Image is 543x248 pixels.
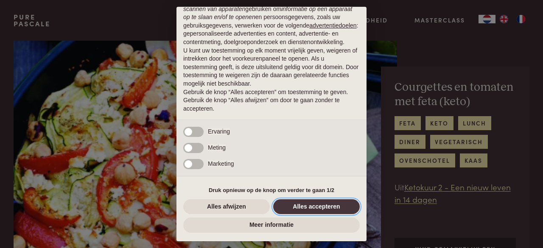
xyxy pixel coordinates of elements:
[208,160,234,167] span: Marketing
[183,47,360,88] p: U kunt uw toestemming op elk moment vrijelijk geven, weigeren of intrekken door het voorkeurenpan...
[183,88,360,113] p: Gebruik de knop “Alles accepteren” om toestemming te geven. Gebruik de knop “Alles afwijzen” om d...
[208,144,226,151] span: Meting
[208,128,230,135] span: Ervaring
[183,199,270,215] button: Alles afwijzen
[183,217,360,233] button: Meer informatie
[273,199,360,215] button: Alles accepteren
[309,22,356,30] button: advertentiedoelen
